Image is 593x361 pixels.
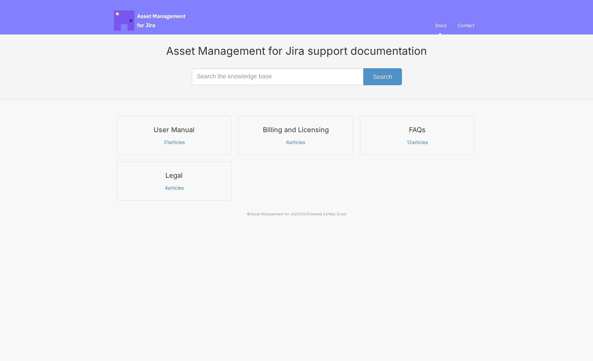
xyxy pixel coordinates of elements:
h3: Legal [121,171,227,180]
span: Asset Management for Jira Docs [114,10,186,31]
h3: User Manual [121,125,227,134]
a: User Manual 31articles [117,116,231,155]
p: articles [121,185,227,191]
a: Help Scout [326,212,344,216]
a: Contact [454,16,479,34]
button: Search [363,68,402,85]
p: articles [121,139,227,145]
a: Asset Management for Jira [253,212,297,216]
span: 6 [287,139,290,145]
span: 31 [164,139,169,145]
a: Docs [433,16,453,34]
span: Powered by [306,212,344,216]
span: 4 [165,185,168,191]
span: 12 [408,139,412,145]
h3: Billing and Licensing [243,125,349,134]
span: Search [373,73,392,80]
a: FAQs 12articles [360,116,475,155]
a: Billing and Licensing 6articles [238,116,353,155]
p: articles [364,139,470,145]
h3: FAQs [364,125,470,134]
p: articles [243,139,349,145]
input: Search the knowledge base [192,68,402,85]
p: © 2025. [114,211,479,217]
a: Legal 4articles [117,162,231,200]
